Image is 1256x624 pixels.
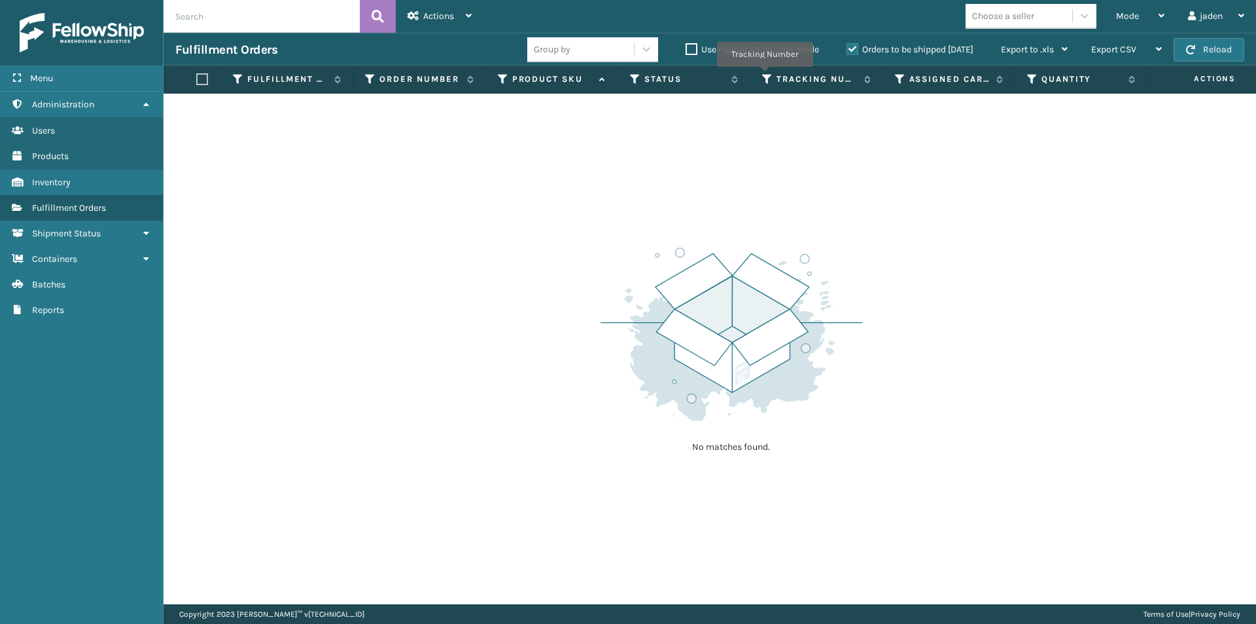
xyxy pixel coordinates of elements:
[846,44,973,55] label: Orders to be shipped [DATE]
[247,73,328,85] label: Fulfillment Order Id
[32,125,55,136] span: Users
[534,43,570,56] div: Group by
[32,304,64,316] span: Reports
[1143,610,1189,619] a: Terms of Use
[1143,604,1240,624] div: |
[1041,73,1122,85] label: Quantity
[175,42,277,58] h3: Fulfillment Orders
[686,44,819,55] label: Use regular Palletizing mode
[1001,44,1054,55] span: Export to .xls
[30,73,53,84] span: Menu
[1191,610,1240,619] a: Privacy Policy
[32,228,101,239] span: Shipment Status
[379,73,460,85] label: Order Number
[32,151,69,162] span: Products
[512,73,593,85] label: Product SKU
[32,279,65,290] span: Batches
[1091,44,1136,55] span: Export CSV
[909,73,990,85] label: Assigned Carrier Service
[32,202,106,213] span: Fulfillment Orders
[1151,68,1244,90] span: Actions
[179,604,364,624] p: Copyright 2023 [PERSON_NAME]™ v [TECHNICAL_ID]
[20,13,144,52] img: logo
[972,9,1034,23] div: Choose a seller
[644,73,725,85] label: Status
[423,10,454,22] span: Actions
[32,253,77,265] span: Containers
[32,99,94,110] span: Administration
[1174,38,1244,62] button: Reload
[776,73,857,85] label: Tracking Number
[1116,10,1139,22] span: Mode
[32,177,71,188] span: Inventory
